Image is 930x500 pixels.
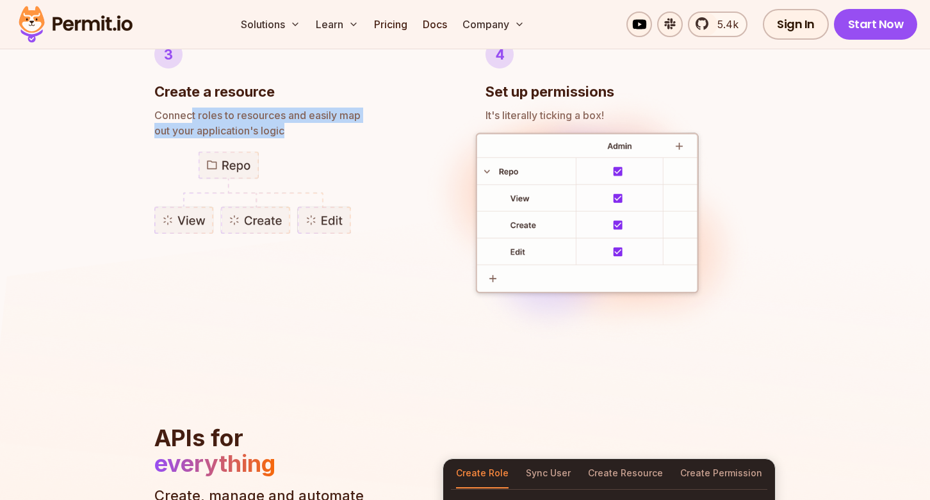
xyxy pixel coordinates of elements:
[236,12,306,37] button: Solutions
[154,81,275,102] h3: Create a resource
[680,459,762,488] button: Create Permission
[710,17,738,32] span: 5.4k
[457,12,530,37] button: Company
[688,12,747,37] a: 5.4k
[154,40,183,69] div: 3
[485,40,514,69] div: 4
[456,459,509,488] button: Create Role
[13,3,138,46] img: Permit logo
[154,108,445,123] span: Connect roles to resources and easily map
[485,81,614,102] h3: Set up permissions
[588,459,663,488] button: Create Resource
[418,12,452,37] a: Docs
[834,9,918,40] a: Start Now
[154,108,445,138] p: out your application's logic
[154,424,243,452] span: APIs for
[763,9,829,40] a: Sign In
[311,12,364,37] button: Learn
[369,12,412,37] a: Pricing
[526,459,571,488] button: Sync User
[154,449,275,478] span: everything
